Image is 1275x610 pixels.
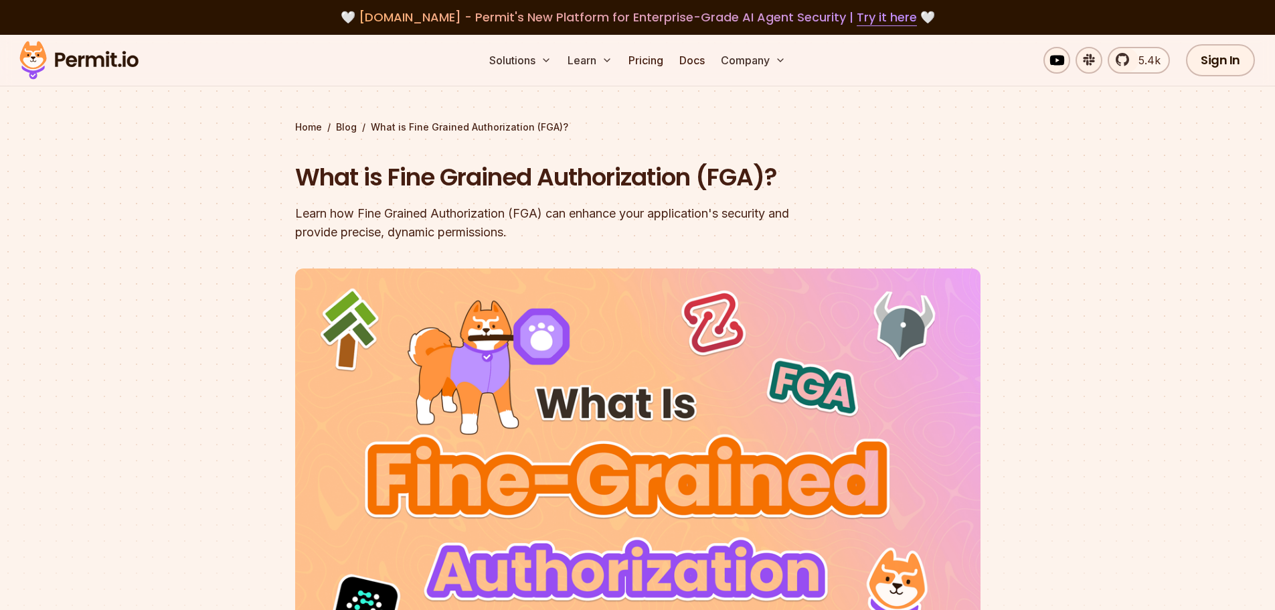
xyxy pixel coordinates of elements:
button: Company [715,47,791,74]
a: Sign In [1186,44,1255,76]
div: 🤍 🤍 [32,8,1243,27]
h1: What is Fine Grained Authorization (FGA)? [295,161,809,194]
span: [DOMAIN_NAME] - Permit's New Platform for Enterprise-Grade AI Agent Security | [359,9,917,25]
img: Permit logo [13,37,145,83]
a: Blog [336,121,357,134]
a: Docs [674,47,710,74]
a: Pricing [623,47,669,74]
a: Home [295,121,322,134]
button: Learn [562,47,618,74]
span: 5.4k [1130,52,1161,68]
div: Learn how Fine Grained Authorization (FGA) can enhance your application's security and provide pr... [295,204,809,242]
div: / / [295,121,981,134]
a: Try it here [857,9,917,26]
button: Solutions [484,47,557,74]
a: 5.4k [1108,47,1170,74]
